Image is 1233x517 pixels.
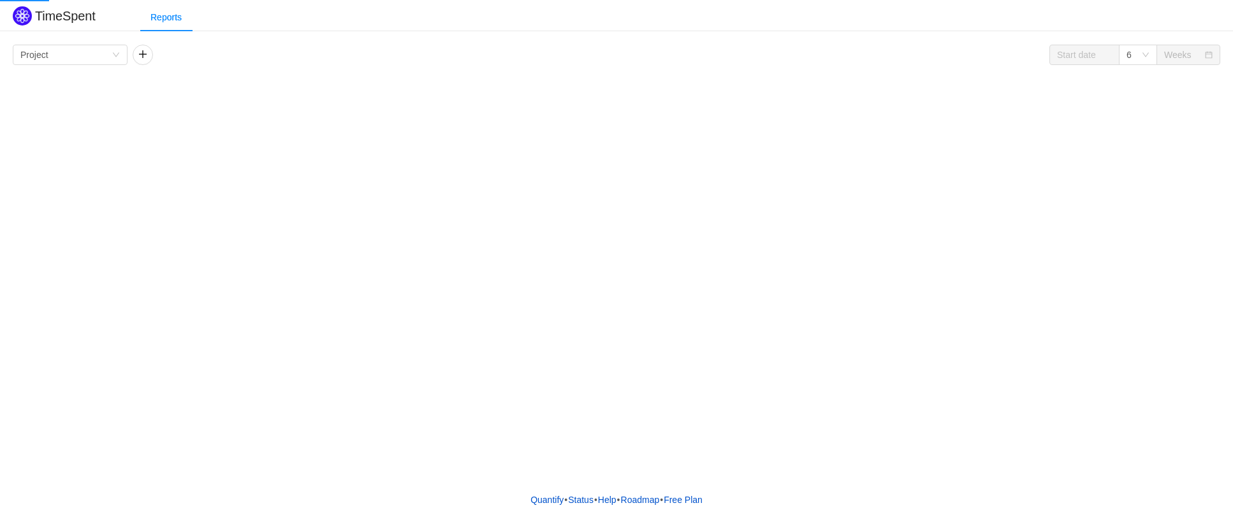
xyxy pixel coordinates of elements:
[133,45,153,65] button: icon: plus
[1142,51,1149,60] i: icon: down
[140,3,192,32] div: Reports
[567,490,594,509] a: Status
[663,490,703,509] button: Free Plan
[1127,45,1132,64] div: 6
[564,495,567,505] span: •
[20,45,48,64] div: Project
[35,9,96,23] h2: TimeSpent
[13,6,32,25] img: Quantify logo
[594,495,597,505] span: •
[1205,51,1213,60] i: icon: calendar
[597,490,617,509] a: Help
[530,490,564,509] a: Quantify
[617,495,620,505] span: •
[660,495,663,505] span: •
[620,490,660,509] a: Roadmap
[112,51,120,60] i: icon: down
[1049,45,1120,65] input: Start date
[1164,45,1192,64] div: Weeks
